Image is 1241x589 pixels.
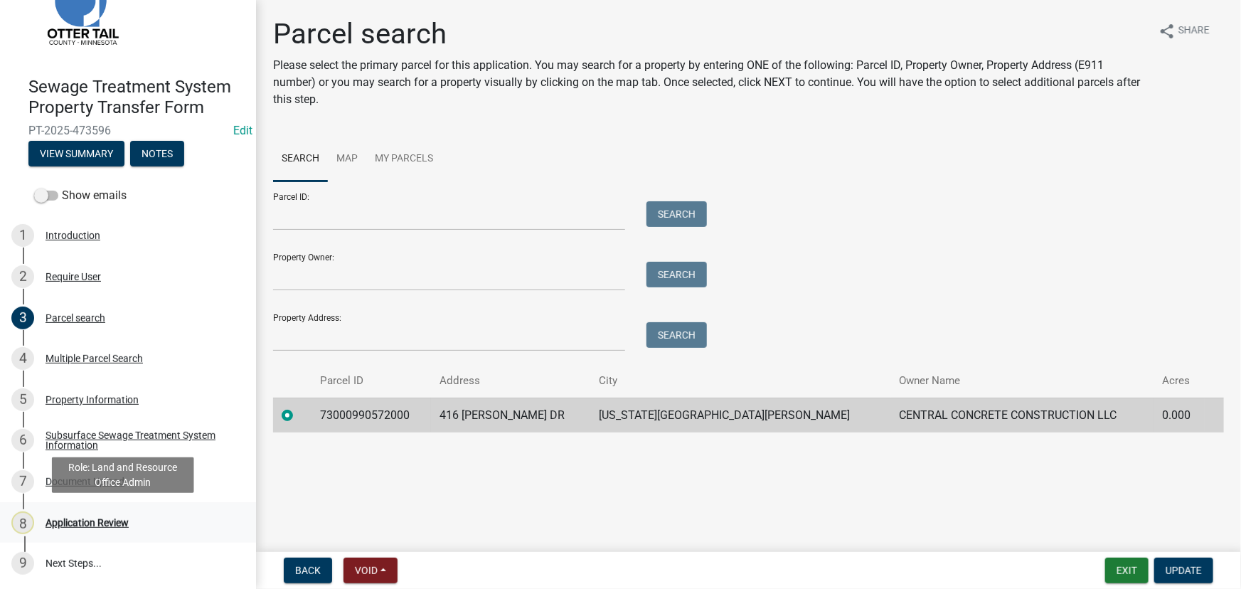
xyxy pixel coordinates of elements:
[130,141,184,166] button: Notes
[1159,23,1176,40] i: share
[46,272,101,282] div: Require User
[46,477,124,487] div: Document Upload
[28,124,228,137] span: PT-2025-473596
[355,565,378,576] span: Void
[28,149,124,160] wm-modal-confirm: Summary
[46,230,100,240] div: Introduction
[46,395,139,405] div: Property Information
[1178,23,1210,40] span: Share
[328,137,366,182] a: Map
[11,511,34,534] div: 8
[1105,558,1149,583] button: Exit
[273,17,1147,51] h1: Parcel search
[1154,398,1205,433] td: 0.000
[46,313,105,323] div: Parcel search
[1166,565,1202,576] span: Update
[233,124,252,137] a: Edit
[1154,364,1205,398] th: Acres
[1154,558,1213,583] button: Update
[34,187,127,204] label: Show emails
[28,141,124,166] button: View Summary
[11,224,34,247] div: 1
[646,262,707,287] button: Search
[46,430,233,450] div: Subsurface Sewage Treatment System Information
[646,322,707,348] button: Search
[46,518,129,528] div: Application Review
[28,77,245,118] h4: Sewage Treatment System Property Transfer Form
[273,57,1147,108] p: Please select the primary parcel for this application. You may search for a property by entering ...
[284,558,332,583] button: Back
[46,354,143,364] div: Multiple Parcel Search
[233,124,252,137] wm-modal-confirm: Edit Application Number
[590,398,891,433] td: [US_STATE][GEOGRAPHIC_DATA][PERSON_NAME]
[11,388,34,411] div: 5
[1147,17,1221,45] button: shareShare
[311,364,431,398] th: Parcel ID
[11,429,34,452] div: 6
[11,552,34,575] div: 9
[646,201,707,227] button: Search
[891,364,1154,398] th: Owner Name
[295,565,321,576] span: Back
[343,558,398,583] button: Void
[366,137,442,182] a: My Parcels
[11,265,34,288] div: 2
[431,398,590,433] td: 416 [PERSON_NAME] DR
[273,137,328,182] a: Search
[431,364,590,398] th: Address
[11,307,34,329] div: 3
[11,470,34,493] div: 7
[590,364,891,398] th: City
[311,398,431,433] td: 73000990572000
[891,398,1154,433] td: CENTRAL CONCRETE CONSTRUCTION LLC
[52,457,194,493] div: Role: Land and Resource Office Admin
[11,347,34,370] div: 4
[130,149,184,160] wm-modal-confirm: Notes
